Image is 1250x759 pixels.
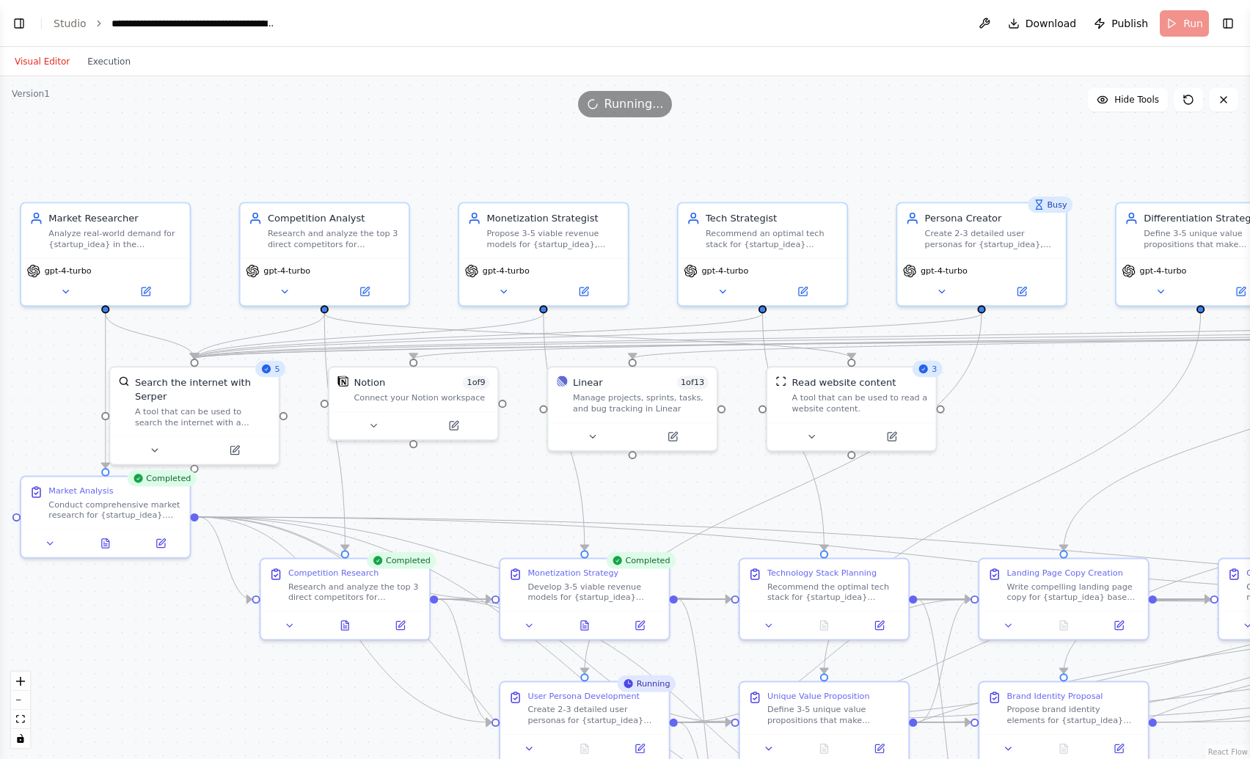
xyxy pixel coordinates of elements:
[316,617,374,634] button: View output
[547,366,718,452] div: LinearLinear1of13Manage projects, sprints, tasks, and bug tracking in Linear
[11,710,30,729] button: fit view
[318,313,352,550] g: Edge from 7fbfb96e-16ed-4f80-82d9-f6733e977dfe to f7537536-01c0-4ca6-b201-8cf19aa796f9
[557,375,568,386] img: Linear
[337,375,348,386] img: Notion
[766,366,937,452] div: 3ScrapeWebsiteToolRead website contentA tool that can be used to read a website content.
[932,364,937,375] span: 3
[618,675,676,692] div: Running
[634,428,711,444] button: Open in side panel
[527,581,660,603] div: Develop 3-5 viable revenue models for {startup_idea} based on market research and competitive ana...
[1002,10,1083,37] button: Download
[137,535,184,551] button: Open in side panel
[438,593,731,730] g: Edge from f7537536-01c0-4ca6-b201-8cf19aa796f9 to f3bdc90a-1808-4b1c-a209-09ea2bdf2b3d
[326,283,403,299] button: Open in side panel
[767,581,900,603] div: Recommend the optimal tech stack for {startup_idea} considering {target_budget} and {timeline} co...
[917,716,971,730] g: Edge from f3bdc90a-1808-4b1c-a209-09ea2bdf2b3d to c9f7ae77-0a9b-4a2e-b1e0-c052b3ca75fe
[767,691,869,702] div: Unique Value Proposition
[354,392,489,403] div: Connect your Notion workspace
[1114,94,1159,106] span: Hide Tools
[463,375,489,389] span: Number of enabled actions
[678,593,1210,730] g: Edge from 4e1ec771-7b01-4625-9b1f-fde4e5b9b9c9 to f9a754e6-d2ba-4c2d-bf47-ec5a95c293f9
[1007,568,1123,579] div: Landing Page Copy Creation
[677,202,848,307] div: Tech StrategistRecommend an optimal tech stack for {startup_idea} considering {target_budget} and...
[537,313,592,550] g: Edge from 4f636112-3eca-4068-86fb-a8f1a087100a to f57635e2-0bed-427b-8499-8da32d625ab5
[54,16,277,31] nav: breadcrumb
[1007,691,1103,702] div: Brand Identity Proposal
[367,552,436,568] div: Completed
[764,283,841,299] button: Open in side panel
[11,672,30,691] button: zoom in
[328,366,499,441] div: NotionNotion1of9Connect your Notion workspace
[604,95,664,113] span: Running...
[260,558,431,641] div: CompletedCompetition ResearchResearch and analyze the top 3 direct competitors for {startup_idea}...
[377,617,424,634] button: Open in side panel
[11,729,30,748] button: toggle interactivity
[188,313,332,359] g: Edge from 7fbfb96e-16ed-4f80-82d9-f6733e977dfe to 8110945b-e531-4779-8e96-1e2afebeea65
[11,672,30,748] div: React Flow controls
[921,265,968,276] span: gpt-4-turbo
[199,510,731,606] g: Edge from e3eee964-5190-4ffd-b8a8-88441b270d30 to 2739df5a-c296-4be3-9f44-66b1d41b8f56
[1035,617,1093,634] button: No output available
[1095,741,1142,757] button: Open in side panel
[856,741,903,757] button: Open in side panel
[263,265,310,276] span: gpt-4-turbo
[1111,16,1148,31] span: Publish
[573,375,603,389] div: Linear
[127,470,197,486] div: Completed
[48,228,181,250] div: Analyze real-world demand for {startup_idea} in the {industry} sector, considering {target_budget...
[78,53,139,70] button: Execution
[268,211,401,225] div: Competition Analyst
[678,593,971,730] g: Edge from 4e1ec771-7b01-4625-9b1f-fde4e5b9b9c9 to 08707e4e-e215-4949-a590-7084ce0e42e1
[54,18,87,29] a: Studio
[775,375,786,386] img: ScrapeWebsiteTool
[118,375,129,386] img: SerperDevTool
[1218,13,1238,34] button: Show right sidebar
[196,442,273,458] button: Open in side panel
[792,392,928,414] div: A tool that can be used to read a website content.
[853,428,930,444] button: Open in side panel
[135,375,271,403] div: Search the internet with Serper
[527,691,640,702] div: User Persona Development
[1088,88,1168,111] button: Hide Tools
[578,313,989,673] g: Edge from 7fafbb1b-08b2-4be9-8683-c0769c835c45 to 4e1ec771-7b01-4625-9b1f-fde4e5b9b9c9
[268,228,401,250] div: Research and analyze the top 3 direct competitors for {startup_idea}, including their funding his...
[555,617,613,634] button: View output
[817,313,1207,673] g: Edge from c8fb197d-11c3-4f57-84b5-70ad1d37745a to f3bdc90a-1808-4b1c-a209-09ea2bdf2b3d
[527,704,660,726] div: Create 2-3 detailed user personas for {startup_idea} based on market research. Include demographi...
[499,558,670,641] div: CompletedMonetization StrategyDevelop 3-5 viable revenue models for {startup_idea} based on marke...
[983,283,1060,299] button: Open in side panel
[1026,16,1077,31] span: Download
[9,13,29,34] button: Show left sidebar
[11,691,30,710] button: zoom out
[415,417,492,433] button: Open in side panel
[48,499,181,521] div: Conduct comprehensive market research for {startup_idea}. Research market size, growth trends, an...
[1028,197,1072,213] div: Busy
[767,704,900,726] div: Define 3-5 unique value propositions that make {startup_idea} stand out from competitors. Focus o...
[135,406,271,428] div: A tool that can be used to search the internet with a search_query. Supports different search typ...
[739,558,910,641] div: Technology Stack PlanningRecommend the optimal tech stack for {startup_idea} considering {target_...
[676,375,708,389] span: Number of enabled actions
[48,485,113,496] div: Market Analysis
[76,535,134,551] button: View output
[1095,617,1142,634] button: Open in side panel
[767,568,877,579] div: Technology Stack Planning
[438,593,491,730] g: Edge from f7537536-01c0-4ca6-b201-8cf19aa796f9 to 4e1ec771-7b01-4625-9b1f-fde4e5b9b9c9
[616,741,663,757] button: Open in side panel
[275,364,280,375] span: 5
[20,476,191,559] div: CompletedMarket AnalysisConduct comprehensive market research for {startup_idea}. Research market...
[458,202,629,307] div: Monetization StrategistPropose 3-5 viable revenue models for {startup_idea}, including pricing st...
[288,568,379,579] div: Competition Research
[555,741,613,757] button: No output available
[199,510,252,606] g: Edge from e3eee964-5190-4ffd-b8a8-88441b270d30 to f7537536-01c0-4ca6-b201-8cf19aa796f9
[706,211,838,225] div: Tech Strategist
[1035,741,1093,757] button: No output available
[795,617,853,634] button: No output available
[98,313,112,468] g: Edge from 54e948e4-ab9e-4506-949f-8339d58b6451 to e3eee964-5190-4ffd-b8a8-88441b270d30
[48,211,181,225] div: Market Researcher
[1007,581,1140,603] div: Write compelling landing page copy for {startup_idea} based on the user personas and value propos...
[1208,748,1248,756] a: React Flow attribution
[706,228,838,250] div: Recommend an optimal tech stack for {startup_idea} considering {target_budget} and {timeline} con...
[606,552,676,568] div: Completed
[616,617,663,634] button: Open in side panel
[20,202,191,307] div: Market ResearcherAnalyze real-world demand for {startup_idea} in the {industry} sector, consideri...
